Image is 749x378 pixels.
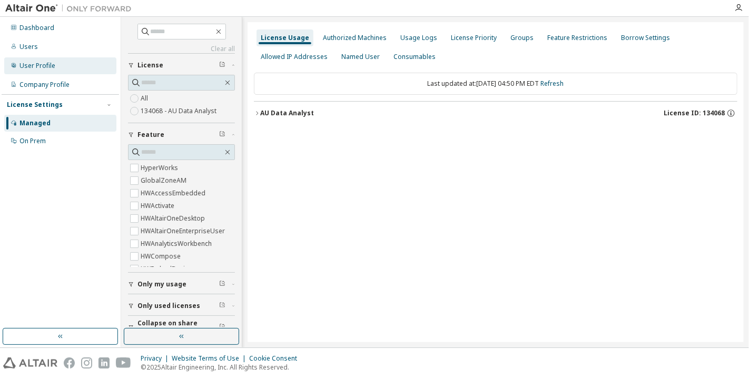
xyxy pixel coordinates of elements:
span: Clear filter [219,131,225,139]
div: Consumables [393,53,436,61]
div: License Usage [261,34,309,42]
div: Groups [510,34,534,42]
img: linkedin.svg [98,357,110,369]
div: Feature Restrictions [547,34,607,42]
label: All [141,92,150,105]
label: HWActivate [141,200,176,212]
div: Cookie Consent [249,354,303,363]
div: Dashboard [19,24,54,32]
div: Authorized Machines [323,34,387,42]
div: Website Terms of Use [172,354,249,363]
label: HWAnalyticsWorkbench [141,237,214,250]
label: HWEmbedBasic [141,263,190,275]
span: Only used licenses [137,302,200,310]
div: Privacy [141,354,172,363]
div: Named User [341,53,380,61]
button: License [128,54,235,77]
span: Clear filter [219,61,225,69]
a: Refresh [541,79,564,88]
span: Feature [137,131,164,139]
span: Only my usage [137,280,186,289]
label: HyperWorks [141,162,180,174]
div: License Settings [7,101,63,109]
img: instagram.svg [81,357,92,369]
img: altair_logo.svg [3,357,57,369]
span: Clear filter [219,302,225,310]
p: © 2025 Altair Engineering, Inc. All Rights Reserved. [141,363,303,372]
div: User Profile [19,62,55,70]
button: AU Data AnalystLicense ID: 134068 [254,102,737,125]
img: facebook.svg [64,357,75,369]
label: GlobalZoneAM [141,174,189,187]
div: Last updated at: [DATE] 04:50 PM EDT [254,73,737,95]
span: Collapse on share string [137,319,219,336]
div: AU Data Analyst [260,109,314,117]
button: Only used licenses [128,294,235,317]
label: 134068 - AU Data Analyst [141,105,219,117]
div: Borrow Settings [621,34,670,42]
span: Clear filter [219,280,225,289]
span: License ID: 134068 [664,109,725,117]
label: HWAltairOneEnterpriseUser [141,225,227,237]
label: HWCompose [141,250,183,263]
label: HWAltairOneDesktop [141,212,207,225]
span: License [137,61,163,69]
div: Users [19,43,38,51]
div: License Priority [451,34,497,42]
img: Altair One [5,3,137,14]
button: Feature [128,123,235,146]
a: Clear all [128,45,235,53]
div: Managed [19,119,51,127]
img: youtube.svg [116,357,131,369]
label: HWAccessEmbedded [141,187,208,200]
div: Allowed IP Addresses [261,53,328,61]
div: Usage Logs [400,34,437,42]
div: Company Profile [19,81,70,89]
button: Only my usage [128,273,235,296]
span: Clear filter [219,323,225,332]
div: On Prem [19,137,46,145]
